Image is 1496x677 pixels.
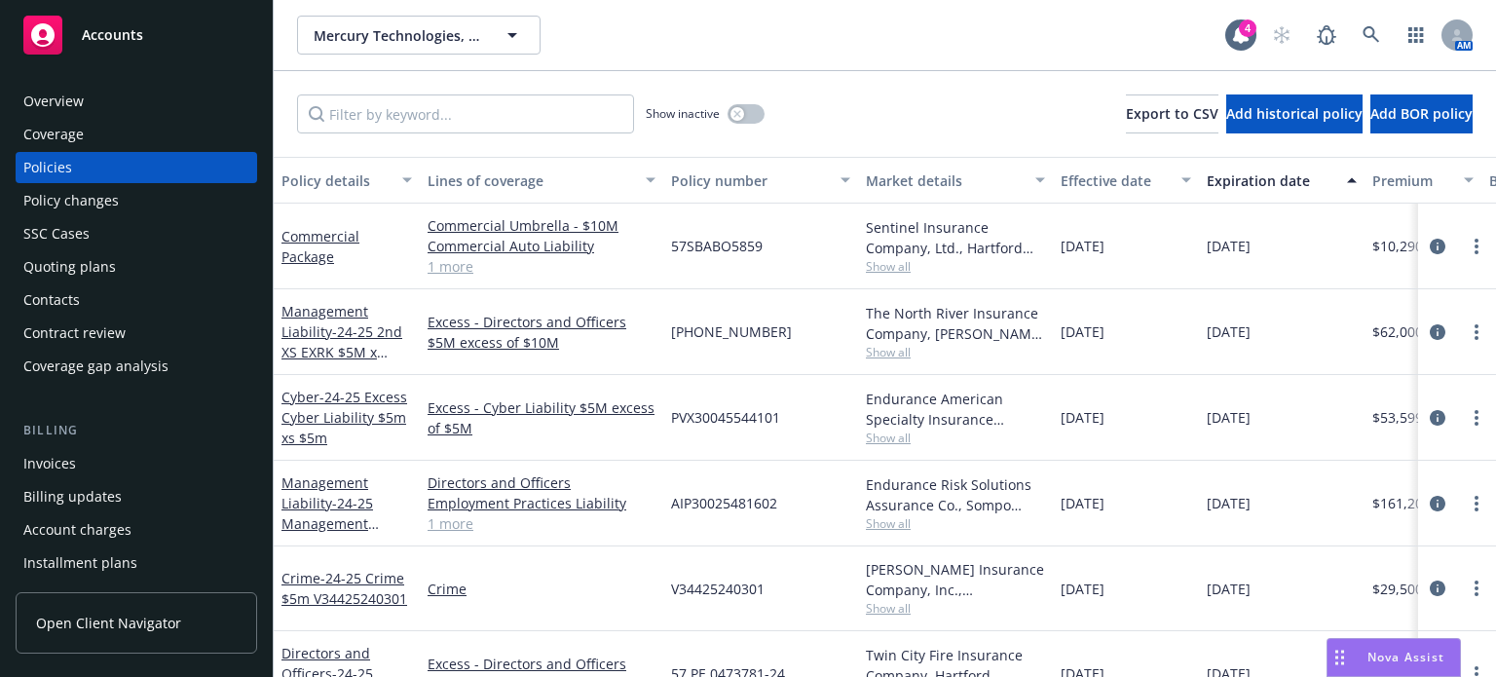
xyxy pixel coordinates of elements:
[16,86,257,117] a: Overview
[428,397,655,438] a: Excess - Cyber Liability $5M excess of $5M
[281,322,402,382] span: - 24-25 2nd XS EXRK $5M x $10M
[281,170,391,191] div: Policy details
[1207,236,1251,256] span: [DATE]
[16,152,257,183] a: Policies
[23,351,168,382] div: Coverage gap analysis
[866,344,1045,360] span: Show all
[1465,406,1488,430] a: more
[1372,170,1452,191] div: Premium
[281,569,407,608] span: - 24-25 Crime $5m V34425240301
[16,284,257,316] a: Contacts
[671,236,763,256] span: 57SBABO5859
[281,569,407,608] a: Crime
[1426,577,1449,600] a: circleInformation
[1226,104,1363,123] span: Add historical policy
[1465,492,1488,515] a: more
[1372,321,1442,342] span: $62,000.00
[671,170,829,191] div: Policy number
[1367,649,1444,665] span: Nova Assist
[16,514,257,545] a: Account charges
[1061,321,1104,342] span: [DATE]
[428,579,655,599] a: Crime
[1365,157,1481,204] button: Premium
[1061,407,1104,428] span: [DATE]
[1207,579,1251,599] span: [DATE]
[23,547,137,579] div: Installment plans
[866,559,1045,600] div: [PERSON_NAME] Insurance Company, Inc., [PERSON_NAME] Group
[1352,16,1391,55] a: Search
[16,251,257,282] a: Quoting plans
[1061,236,1104,256] span: [DATE]
[274,157,420,204] button: Policy details
[671,493,777,513] span: AIP30025481602
[1126,104,1218,123] span: Export to CSV
[866,600,1045,617] span: Show all
[428,513,655,534] a: 1 more
[428,236,655,256] a: Commercial Auto Liability
[281,473,411,574] a: Management Liability
[1370,94,1473,133] button: Add BOR policy
[866,474,1045,515] div: Endurance Risk Solutions Assurance Co., Sompo International
[866,170,1024,191] div: Market details
[866,515,1045,532] span: Show all
[1239,19,1256,37] div: 4
[428,493,655,513] a: Employment Practices Liability
[23,448,76,479] div: Invoices
[866,258,1045,275] span: Show all
[428,215,655,236] a: Commercial Umbrella - $10M
[16,481,257,512] a: Billing updates
[1372,493,1450,513] span: $161,200.00
[1397,16,1436,55] a: Switch app
[1207,493,1251,513] span: [DATE]
[1370,104,1473,123] span: Add BOR policy
[671,579,765,599] span: V34425240301
[1061,493,1104,513] span: [DATE]
[663,157,858,204] button: Policy number
[1061,579,1104,599] span: [DATE]
[1372,236,1442,256] span: $10,290.74
[1126,94,1218,133] button: Export to CSV
[1262,16,1301,55] a: Start snowing
[428,170,634,191] div: Lines of coverage
[16,421,257,440] div: Billing
[1207,321,1251,342] span: [DATE]
[23,185,119,216] div: Policy changes
[23,152,72,183] div: Policies
[866,303,1045,344] div: The North River Insurance Company, [PERSON_NAME] & [PERSON_NAME] ([GEOGRAPHIC_DATA])
[858,157,1053,204] button: Market details
[1199,157,1365,204] button: Expiration date
[1307,16,1346,55] a: Report a Bug
[16,547,257,579] a: Installment plans
[1061,170,1170,191] div: Effective date
[1465,235,1488,258] a: more
[1328,639,1352,676] div: Drag to move
[1426,320,1449,344] a: circleInformation
[23,514,131,545] div: Account charges
[36,613,181,633] span: Open Client Navigator
[297,94,634,133] input: Filter by keyword...
[1226,94,1363,133] button: Add historical policy
[1465,320,1488,344] a: more
[1053,157,1199,204] button: Effective date
[1426,406,1449,430] a: circleInformation
[1372,407,1442,428] span: $53,599.00
[16,8,257,62] a: Accounts
[314,25,482,46] span: Mercury Technologies, Inc
[16,351,257,382] a: Coverage gap analysis
[671,321,792,342] span: [PHONE_NUMBER]
[23,86,84,117] div: Overview
[16,218,257,249] a: SSC Cases
[281,302,402,382] a: Management Liability
[866,389,1045,430] div: Endurance American Specialty Insurance Company, Sompo International
[671,407,780,428] span: PVX30045544101
[646,105,720,122] span: Show inactive
[23,251,116,282] div: Quoting plans
[1207,170,1335,191] div: Expiration date
[428,472,655,493] a: Directors and Officers
[428,312,655,353] a: Excess - Directors and Officers $5M excess of $10M
[1426,492,1449,515] a: circleInformation
[1426,235,1449,258] a: circleInformation
[16,448,257,479] a: Invoices
[23,481,122,512] div: Billing updates
[23,284,80,316] div: Contacts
